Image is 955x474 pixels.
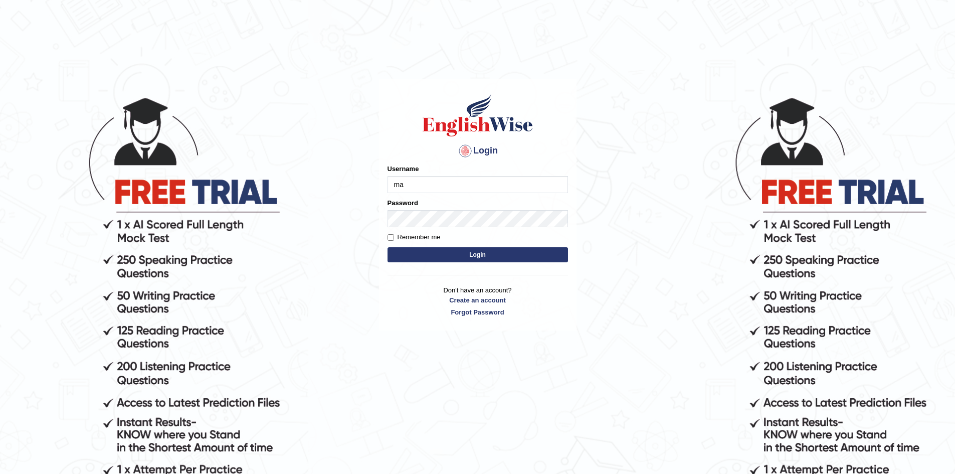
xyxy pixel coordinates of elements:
label: Username [388,164,419,174]
p: Don't have an account? [388,285,568,317]
button: Login [388,247,568,262]
input: Remember me [388,234,394,241]
a: Forgot Password [388,307,568,317]
label: Remember me [388,232,441,242]
label: Password [388,198,418,208]
img: Logo of English Wise sign in for intelligent practice with AI [421,93,535,138]
a: Create an account [388,295,568,305]
h4: Login [388,143,568,159]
